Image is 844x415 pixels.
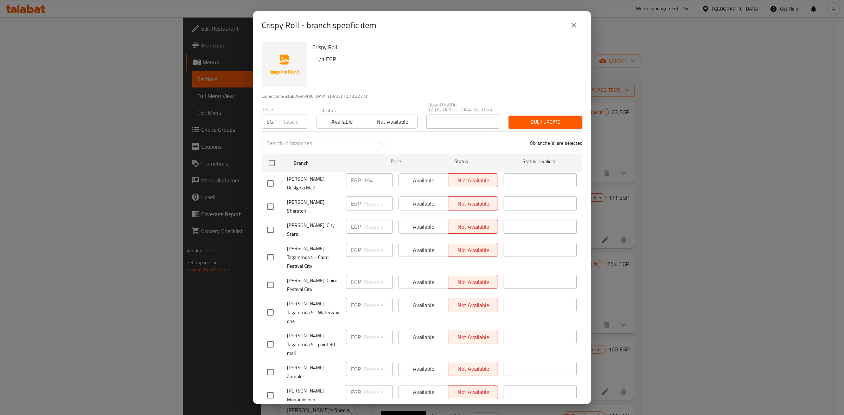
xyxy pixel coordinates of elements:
h2: Crispy Roll - branch specific item [262,20,376,31]
p: EGP [351,222,361,231]
span: Price [372,157,419,166]
span: Branch [294,159,367,168]
span: [PERSON_NAME], Tagammoa 5 - Waterway one [287,299,340,326]
button: Bulk update [509,116,582,129]
input: Please enter price [364,243,393,257]
span: Status is valid till [504,157,577,166]
input: Search in branches [262,136,374,150]
p: EGP [351,301,361,309]
span: [PERSON_NAME], Tagammoa 5 - point 90 mall [287,331,340,358]
input: Please enter price [364,362,393,376]
p: EGP [351,388,361,396]
span: [PERSON_NAME], Cairo Festival City [287,276,340,294]
span: Not available [370,117,415,127]
span: [PERSON_NAME], Zamalek [287,363,340,381]
button: Available [316,115,367,129]
p: EGP [351,246,361,254]
input: Please enter price [364,275,393,289]
span: Status [425,157,498,166]
input: Please enter price [364,298,393,312]
span: Bulk update [514,118,577,127]
span: [PERSON_NAME], Mohandiseen [287,387,340,404]
p: EGP [267,117,276,126]
input: Please enter price [364,173,393,187]
img: Crispy Roll [262,42,307,87]
h6: Crispy Roll [312,42,577,52]
span: [PERSON_NAME], Designia Mall [287,175,340,192]
p: EGP [351,333,361,341]
p: EGP [351,365,361,373]
p: Current time in [GEOGRAPHIC_DATA] is [DATE] 12:18:22 AM [262,93,582,99]
input: Please enter price [364,220,393,234]
p: 0 branche(s) are selected [530,140,582,147]
input: Please enter price [279,115,308,129]
span: [PERSON_NAME], Tagammoa 5 - Cairo Festival City [287,244,340,271]
button: close [565,17,582,34]
input: Please enter price [364,385,393,399]
span: [PERSON_NAME], City Stars [287,221,340,239]
h6: 171 EGP [315,54,577,64]
p: EGP [351,176,361,184]
input: Please enter price [364,330,393,344]
button: Not available [367,115,417,129]
input: Please enter price [364,196,393,210]
span: Available [320,117,364,127]
p: EGP [351,199,361,208]
span: [PERSON_NAME], Sheraton [287,198,340,215]
p: EGP [351,278,361,286]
